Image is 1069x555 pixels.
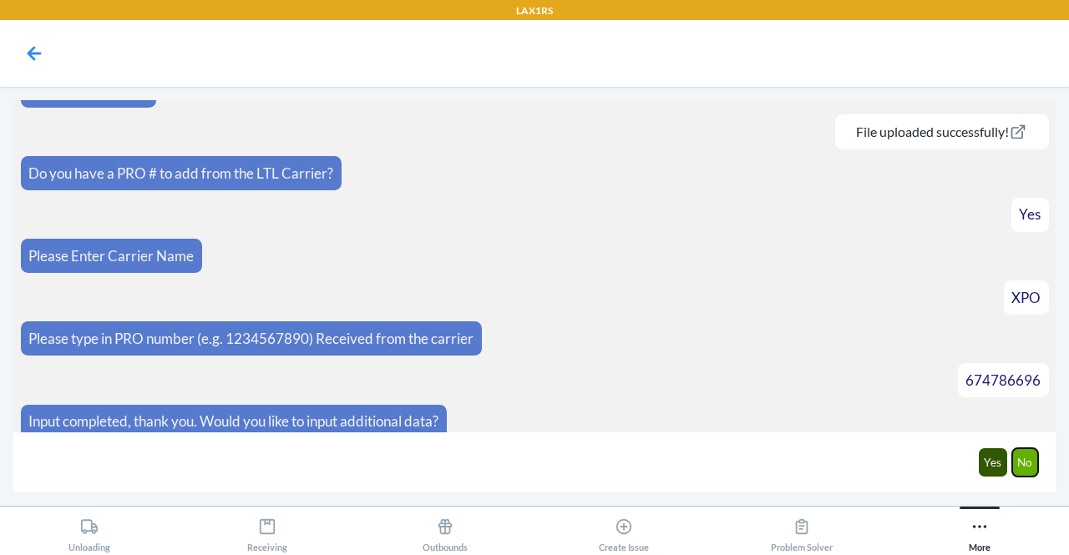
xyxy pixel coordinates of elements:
div: Outbounds [423,511,468,552]
span: XPO [1011,289,1041,306]
span: Yes [1019,205,1041,223]
p: LAX1RS [516,3,553,18]
button: Outbounds [357,507,534,552]
button: No [1012,448,1039,477]
button: More [891,507,1069,552]
div: Create Issue [599,511,649,552]
div: Unloading [68,511,110,552]
a: File uploaded successfully! [843,124,1041,139]
p: Do you have a PRO # to add from the LTL Carrier? [28,163,333,184]
p: Please Enter Carrier Name [28,245,194,267]
button: Receiving [178,507,356,552]
p: Input completed, thank you. Would you like to input additional data? [28,411,438,432]
div: Receiving [247,511,287,552]
button: Create Issue [534,507,712,552]
div: More [969,511,990,552]
button: Yes [979,448,1008,477]
button: Problem Solver [712,507,890,552]
p: Please type in PRO number (e.g. 1234567890) Received from the carrier [28,328,474,350]
div: Problem Solver [771,511,833,552]
span: 674786696 [965,371,1041,389]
